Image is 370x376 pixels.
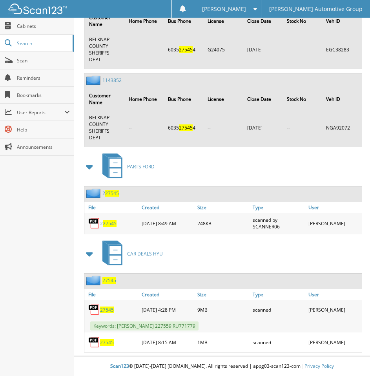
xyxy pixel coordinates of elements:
div: [PERSON_NAME] [306,334,362,350]
a: Type [251,202,306,213]
span: 27545 [179,124,193,131]
div: scanned [251,302,306,318]
span: Search [17,40,69,47]
img: PDF.png [88,217,100,229]
span: 27545 [105,190,119,197]
td: -- [204,111,242,144]
span: Scan123 [110,363,129,369]
span: PARTS FORD [127,163,155,170]
span: Announcements [17,144,70,150]
iframe: Chat Widget [331,338,370,376]
a: Privacy Policy [304,363,334,369]
a: Created [140,289,195,300]
a: Created [140,202,195,213]
img: folder2.png [86,188,102,198]
th: Bus Phone [164,9,203,32]
div: [DATE] 4:28 PM [140,302,195,318]
td: [DATE] [243,33,282,66]
a: File [84,202,140,213]
div: © [DATE]-[DATE] [DOMAIN_NAME]. All rights reserved | appg03-scan123-com | [74,357,370,376]
td: G24075 [204,33,242,66]
a: 227545 [100,220,117,227]
img: scan123-logo-white.svg [8,4,67,14]
img: PDF.png [88,304,100,316]
span: CAR DEALS HYU [127,250,163,257]
td: BELKNAP COUNTY SHERIFFS DEPT [85,33,124,66]
div: [PERSON_NAME] [306,302,362,318]
td: -- [283,33,322,66]
span: [PERSON_NAME] Automotive Group [269,7,363,11]
span: Reminders [17,75,70,81]
a: PARTS FORD [98,151,155,182]
span: 27545 [179,46,193,53]
th: License [204,88,242,110]
a: CAR DEALS HYU [98,238,163,269]
div: 1MB [195,334,251,350]
a: Size [195,289,251,300]
span: Help [17,126,70,133]
th: Customer Name [85,88,124,110]
a: Type [251,289,306,300]
a: File [84,289,140,300]
div: [PERSON_NAME] [306,215,362,232]
span: Scan [17,57,70,64]
div: [DATE] 8:49 AM [140,215,195,232]
td: 6035 4 [164,33,203,66]
div: scanned by SCANNER06 [251,215,306,232]
a: Size [195,202,251,213]
span: User Reports [17,109,64,116]
img: PDF.png [88,336,100,348]
th: Home Phone [125,88,164,110]
div: [DATE] 8:15 AM [140,334,195,350]
th: Close Date [243,88,282,110]
th: Veh ID [322,9,361,32]
td: EGC38283 [322,33,361,66]
a: User [306,289,362,300]
th: Stock No [283,88,322,110]
td: 6035 4 [164,111,203,144]
th: Bus Phone [164,88,203,110]
div: 248KB [195,215,251,232]
th: Close Date [243,9,282,32]
th: Veh ID [322,88,361,110]
th: Customer Name [85,9,124,32]
th: License [204,9,242,32]
a: 27545 [100,339,114,346]
td: NGA92072 [322,111,361,144]
span: Cabinets [17,23,70,29]
span: Bookmarks [17,92,70,99]
td: BELKNAP COUNTY SHERIFFS DEPT [85,111,124,144]
th: Stock No [283,9,322,32]
a: 1143852 [102,77,122,84]
div: 9MB [195,302,251,318]
span: 27545 [103,220,117,227]
span: Keywords: [PERSON_NAME] 227559 RU771779 [90,321,199,330]
td: -- [125,111,164,144]
td: -- [125,33,164,66]
a: 227545 [102,190,119,197]
span: [PERSON_NAME] [202,7,246,11]
img: folder2.png [86,75,102,85]
td: -- [283,111,322,144]
a: 27545 [102,277,116,284]
a: 27545 [100,307,114,313]
img: folder2.png [86,276,102,285]
a: User [306,202,362,213]
td: [DATE] [243,111,282,144]
th: Home Phone [125,9,164,32]
div: scanned [251,334,306,350]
